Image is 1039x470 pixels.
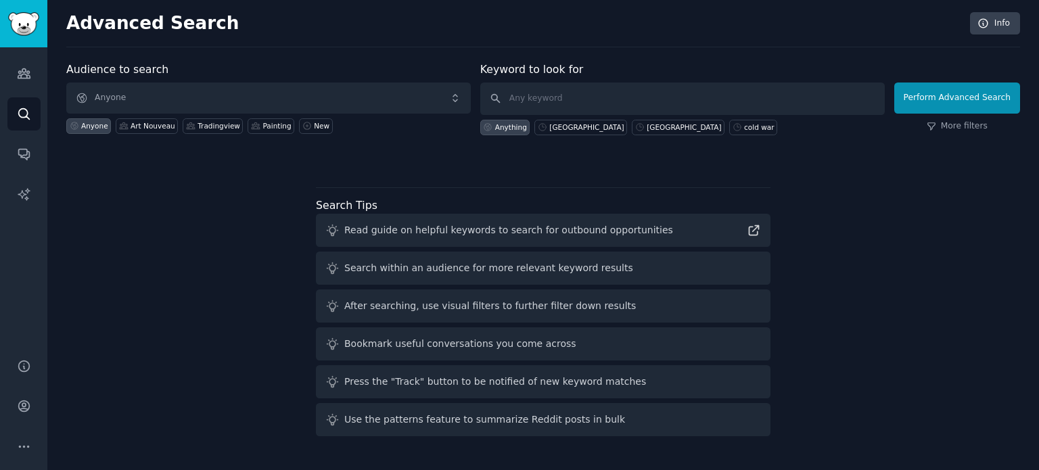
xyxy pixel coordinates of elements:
div: Tradingview [198,121,240,131]
div: Painting [262,121,291,131]
label: Audience to search [66,63,168,76]
div: Search within an audience for more relevant keyword results [344,261,633,275]
div: Anyone [81,121,108,131]
label: Search Tips [316,199,377,212]
div: Anything [495,122,527,132]
label: Keyword to look for [480,63,584,76]
div: Bookmark useful conversations you come across [344,337,576,351]
a: New [299,118,332,134]
h2: Advanced Search [66,13,963,34]
div: cold war [744,122,774,132]
a: Info [970,12,1020,35]
div: [GEOGRAPHIC_DATA] [549,122,624,132]
div: Read guide on helpful keywords to search for outbound opportunities [344,223,673,237]
a: More filters [927,120,988,133]
div: Press the "Track" button to be notified of new keyword matches [344,375,646,389]
div: Use the patterns feature to summarize Reddit posts in bulk [344,413,625,427]
img: GummySearch logo [8,12,39,36]
div: Art Nouveau [131,121,175,131]
div: [GEOGRAPHIC_DATA] [647,122,721,132]
div: After searching, use visual filters to further filter down results [344,299,636,313]
div: New [314,121,329,131]
button: Perform Advanced Search [894,83,1020,114]
button: Anyone [66,83,471,114]
input: Any keyword [480,83,885,115]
